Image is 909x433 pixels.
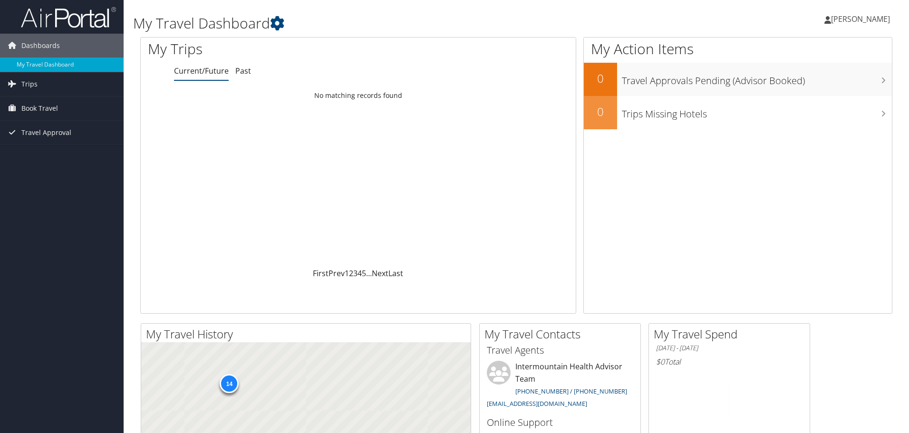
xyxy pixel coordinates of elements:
[482,361,638,412] li: Intermountain Health Advisor Team
[366,268,372,279] span: …
[345,268,349,279] a: 1
[372,268,388,279] a: Next
[487,344,633,357] h3: Travel Agents
[358,268,362,279] a: 4
[622,103,892,121] h3: Trips Missing Hotels
[622,69,892,87] h3: Travel Approvals Pending (Advisor Booked)
[654,326,810,342] h2: My Travel Spend
[349,268,353,279] a: 2
[656,344,803,353] h6: [DATE] - [DATE]
[174,66,229,76] a: Current/Future
[584,70,617,87] h2: 0
[584,39,892,59] h1: My Action Items
[487,416,633,429] h3: Online Support
[656,356,803,367] h6: Total
[235,66,251,76] a: Past
[831,14,890,24] span: [PERSON_NAME]
[21,121,71,144] span: Travel Approval
[329,268,345,279] a: Prev
[656,356,665,367] span: $0
[487,399,587,408] a: [EMAIL_ADDRESS][DOMAIN_NAME]
[133,13,644,33] h1: My Travel Dashboard
[353,268,358,279] a: 3
[21,96,58,120] span: Book Travel
[141,87,576,104] td: No matching records found
[584,96,892,129] a: 0Trips Missing Hotels
[220,374,239,393] div: 14
[484,326,640,342] h2: My Travel Contacts
[584,63,892,96] a: 0Travel Approvals Pending (Advisor Booked)
[146,326,471,342] h2: My Travel History
[584,104,617,120] h2: 0
[21,72,38,96] span: Trips
[824,5,899,33] a: [PERSON_NAME]
[21,6,116,29] img: airportal-logo.png
[148,39,387,59] h1: My Trips
[388,268,403,279] a: Last
[313,268,329,279] a: First
[515,387,627,395] a: [PHONE_NUMBER] / [PHONE_NUMBER]
[21,34,60,58] span: Dashboards
[362,268,366,279] a: 5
